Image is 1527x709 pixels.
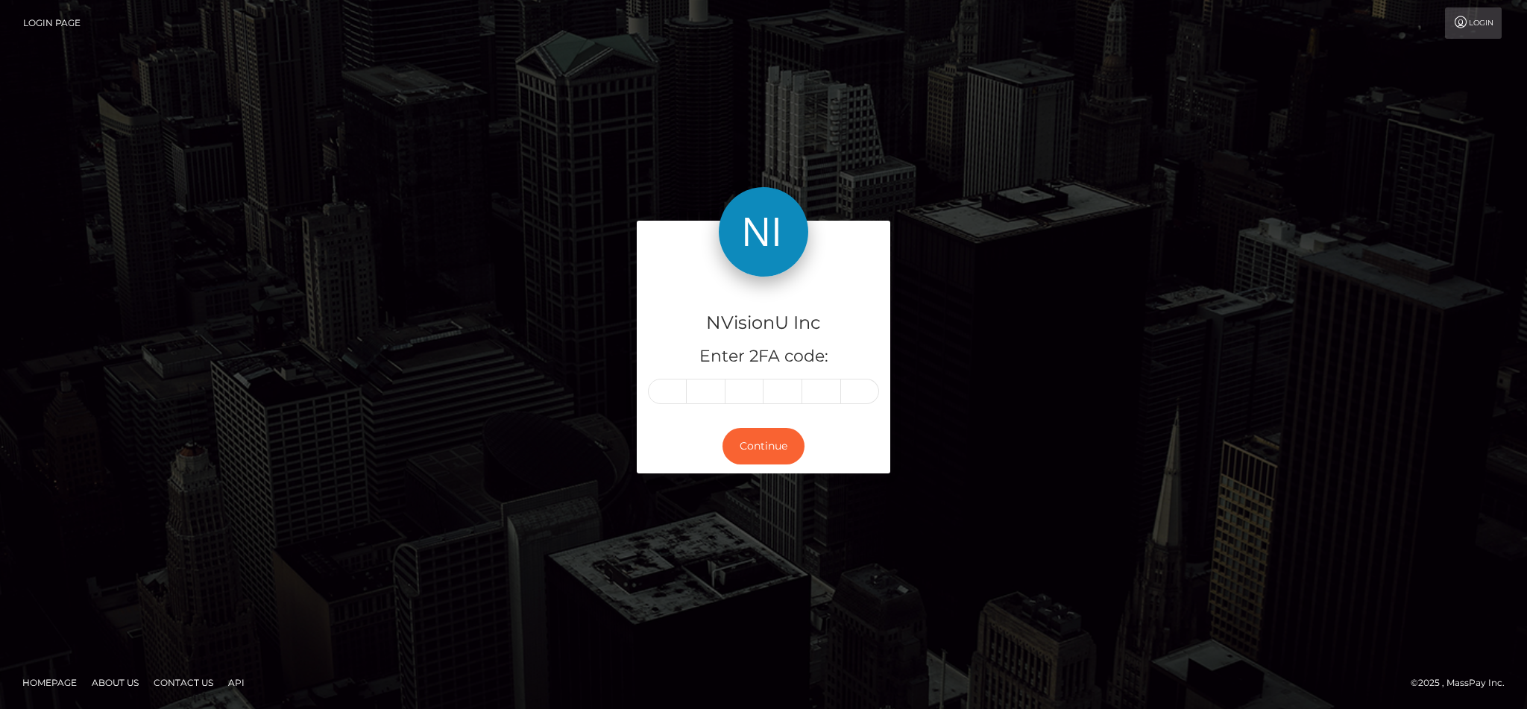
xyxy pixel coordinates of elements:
button: Continue [722,428,805,464]
div: © 2025 , MassPay Inc. [1411,675,1516,691]
a: API [222,671,251,694]
h5: Enter 2FA code: [648,345,879,368]
img: NVisionU Inc [719,187,808,277]
a: Login [1445,7,1502,39]
a: Contact Us [148,671,219,694]
h4: NVisionU Inc [648,310,879,336]
a: About Us [86,671,145,694]
a: Homepage [16,671,83,694]
a: Login Page [23,7,81,39]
